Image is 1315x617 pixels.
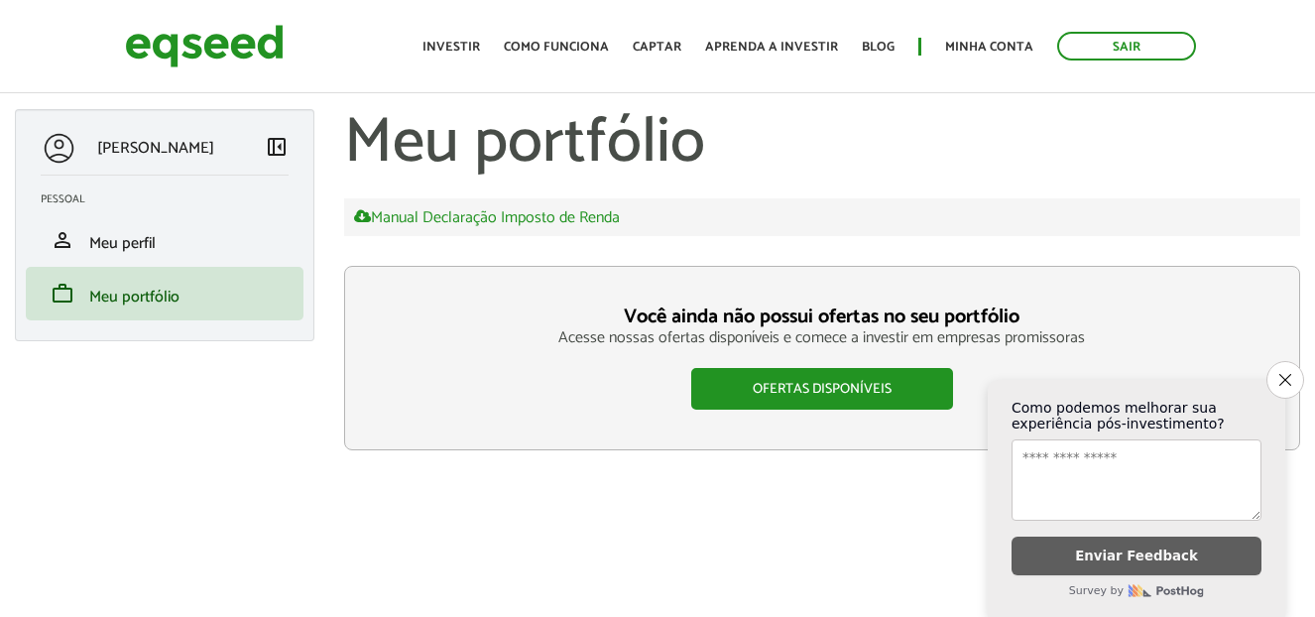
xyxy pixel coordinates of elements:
[344,109,1301,179] h1: Meu portfólio
[1057,32,1196,61] a: Sair
[41,193,303,205] h2: Pessoal
[97,139,214,158] p: [PERSON_NAME]
[265,135,289,163] a: Colapsar menu
[125,20,284,72] img: EqSeed
[26,267,303,320] li: Meu portfólio
[26,213,303,267] li: Meu perfil
[633,41,681,54] a: Captar
[89,230,156,257] span: Meu perfil
[385,307,1260,328] h3: Você ainda não possui ofertas no seu portfólio
[51,282,74,306] span: work
[705,41,838,54] a: Aprenda a investir
[862,41,895,54] a: Blog
[41,282,289,306] a: workMeu portfólio
[265,135,289,159] span: left_panel_close
[41,228,289,252] a: personMeu perfil
[51,228,74,252] span: person
[945,41,1033,54] a: Minha conta
[89,284,179,310] span: Meu portfólio
[504,41,609,54] a: Como funciona
[385,328,1260,347] p: Acesse nossas ofertas disponíveis e comece a investir em empresas promissoras
[691,368,953,410] a: Ofertas disponíveis
[354,208,620,226] a: Manual Declaração Imposto de Renda
[422,41,480,54] a: Investir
